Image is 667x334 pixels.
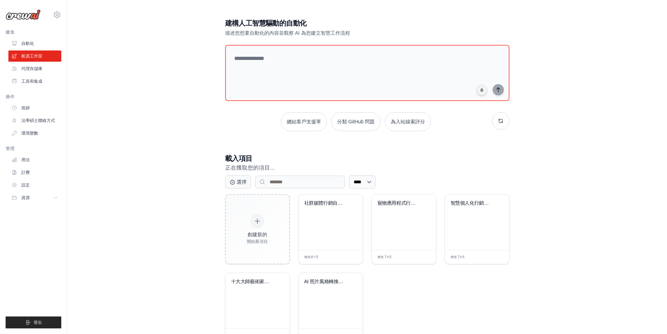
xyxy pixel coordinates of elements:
[377,200,457,206] font: 寵物應用程式行銷和 Facebook 分析...
[281,112,327,131] button: 總結客戶支援單
[21,183,30,188] font: 設定
[6,30,14,35] font: 建造
[8,128,61,139] a: 環境變數
[6,146,14,151] font: 管理
[231,279,273,285] div: 十大大師藝術家AI提示資料庫
[314,255,319,259] font: 7天
[492,112,509,130] button: 獲取新建議
[225,155,252,162] font: 載入項目
[225,165,275,171] font: 正在獲取您的項目...
[34,320,42,325] font: 登出
[304,279,361,284] font: AI 照片風格轉換器和創意...
[451,200,493,206] div: 智慧個人化行銷解決方案產生器
[451,200,507,206] font: 智慧個人化行銷解決方案...
[331,112,381,131] button: 分類 GitHub 問題
[237,179,246,185] font: 選擇
[21,66,42,71] font: 代理存儲庫
[21,157,30,162] font: 用法
[247,239,268,244] font: 開始新項目
[391,119,425,124] font: 為入站線索評分
[377,255,387,259] font: 修改了
[418,255,425,259] font: 編輯
[225,175,251,189] button: 選擇
[21,131,38,136] font: 環境變數
[248,232,267,237] font: 創建新的
[287,119,321,124] font: 總結客戶支援單
[337,119,375,124] font: 分類 GitHub 問題
[345,255,352,259] font: 編輯
[6,9,41,20] img: 標識
[225,30,350,36] font: 描述您想要自動化的內容並觀察 AI 為您建立智慧工作流程
[225,19,307,27] font: 建構人工智慧驅動的自動化
[387,255,392,259] font: 8天
[21,41,34,46] font: 自動化
[21,79,42,84] font: 工具和集成
[21,105,30,110] font: 痕跡
[451,255,460,259] font: 修改了
[231,279,292,284] font: 十大大師藝術家AI提示日期...
[385,112,431,131] button: 為入站線索評分
[21,118,55,123] font: 法學碩士聯絡方式
[8,63,61,74] a: 代理存儲庫
[8,192,61,203] button: 資源
[304,200,347,206] font: 社群媒體行銷自動化
[460,255,465,259] font: 8天
[8,50,61,62] a: 船員工作室
[8,115,61,126] a: 法學碩士聯絡方式
[8,167,61,178] a: 計費
[304,255,314,259] font: 修改於
[6,316,61,328] button: 登出
[21,54,42,59] font: 船員工作室
[8,179,61,191] a: 設定
[6,94,14,99] font: 操作
[8,38,61,49] a: 自動化
[21,195,30,200] font: 資源
[304,279,347,285] div: AI 照片風格轉換器和創意產生器
[8,76,61,87] a: 工具和集成
[21,170,30,175] font: 計費
[8,154,61,165] a: 用法
[377,200,420,206] div: 寵物應用程式行銷和 Facebook 分析自動化
[8,102,61,114] a: 痕跡
[492,255,499,259] font: 編輯
[477,85,487,95] button: 點擊說出您的自動化想法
